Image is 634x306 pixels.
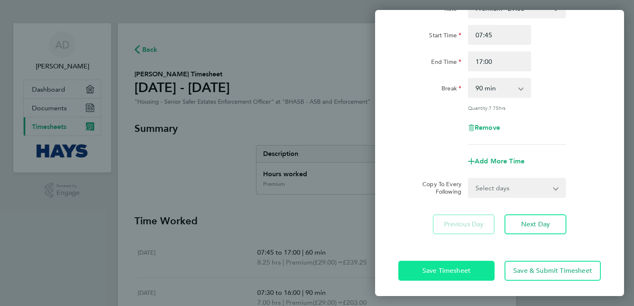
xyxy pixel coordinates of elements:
label: Break [441,85,461,95]
span: Remove [475,124,500,131]
label: Copy To Every Following [416,180,461,195]
button: Next Day [505,214,566,234]
button: Remove [468,124,500,131]
button: Add More Time [468,158,524,165]
div: Quantity: hrs [468,104,566,111]
span: Save & Submit Timesheet [513,267,592,275]
span: 7.75 [489,104,499,111]
span: Next Day [521,220,550,228]
button: Save & Submit Timesheet [505,261,601,281]
span: Add More Time [475,157,524,165]
label: Rate [444,5,461,15]
span: Save Timesheet [422,267,471,275]
button: Save Timesheet [398,261,495,281]
label: End Time [431,58,461,68]
input: E.g. 18:00 [468,51,531,71]
input: E.g. 08:00 [468,25,531,45]
label: Start Time [429,32,461,41]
